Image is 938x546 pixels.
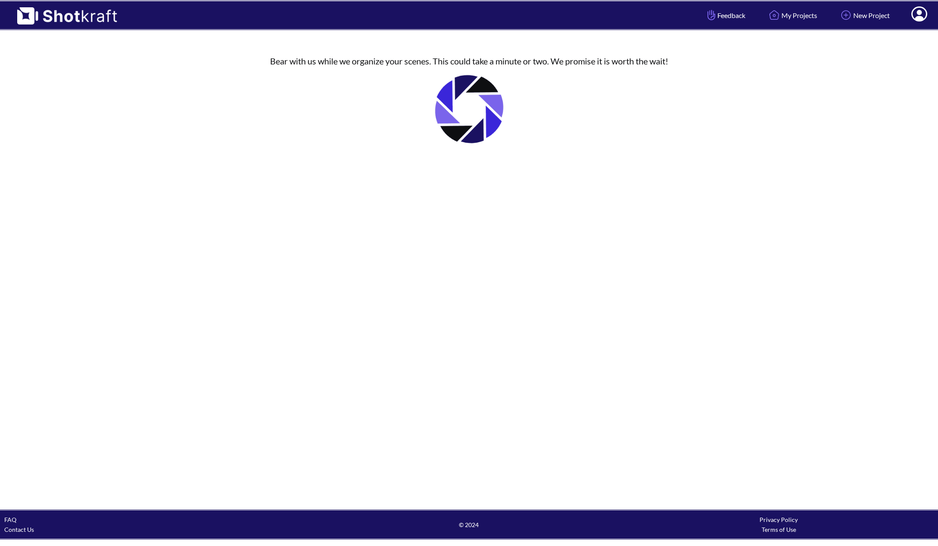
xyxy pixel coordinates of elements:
[760,4,824,27] a: My Projects
[4,516,16,523] a: FAQ
[624,515,934,525] div: Privacy Policy
[426,66,512,152] img: Loading..
[4,526,34,533] a: Contact Us
[832,4,896,27] a: New Project
[705,10,745,20] span: Feedback
[314,520,624,530] span: © 2024
[767,8,781,22] img: Home Icon
[839,8,853,22] img: Add Icon
[705,8,717,22] img: Hand Icon
[624,525,934,534] div: Terms of Use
